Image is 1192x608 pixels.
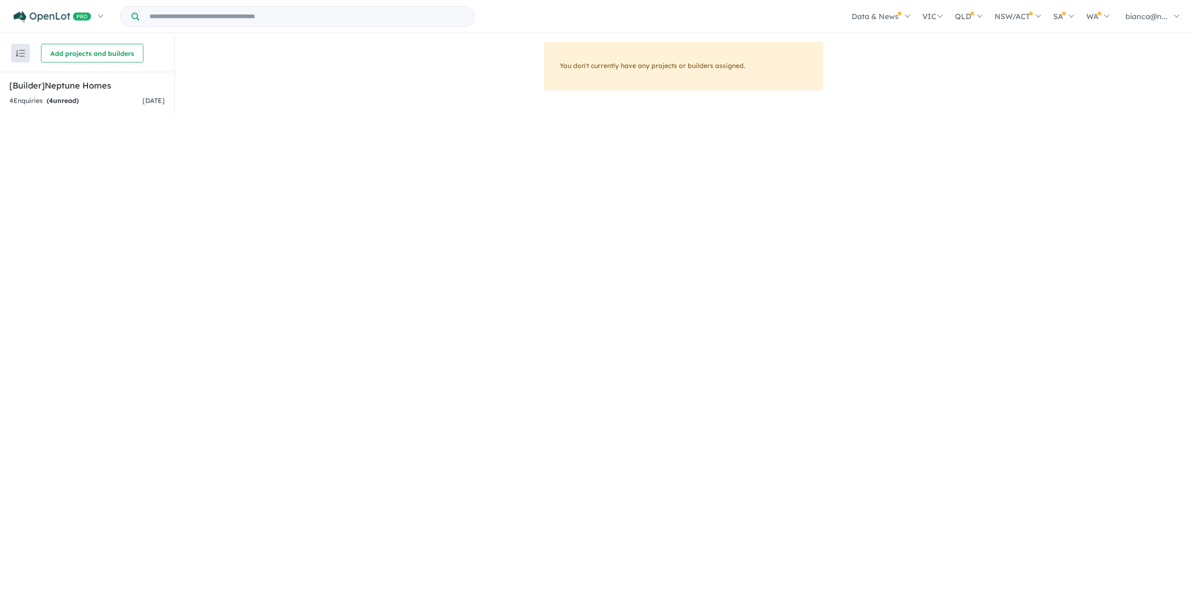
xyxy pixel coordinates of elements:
[16,50,25,57] img: sort.svg
[1125,12,1167,21] span: bianca@n...
[544,42,823,90] div: You don't currently have any projects or builders assigned.
[142,96,165,105] span: [DATE]
[14,11,91,23] img: Openlot PRO Logo White
[9,96,79,107] div: 4 Enquir ies
[41,44,143,62] button: Add projects and builders
[47,96,79,105] strong: ( unread)
[9,79,165,92] h5: [Builder] Neptune Homes
[49,96,53,105] span: 4
[141,7,473,27] input: Try estate name, suburb, builder or developer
